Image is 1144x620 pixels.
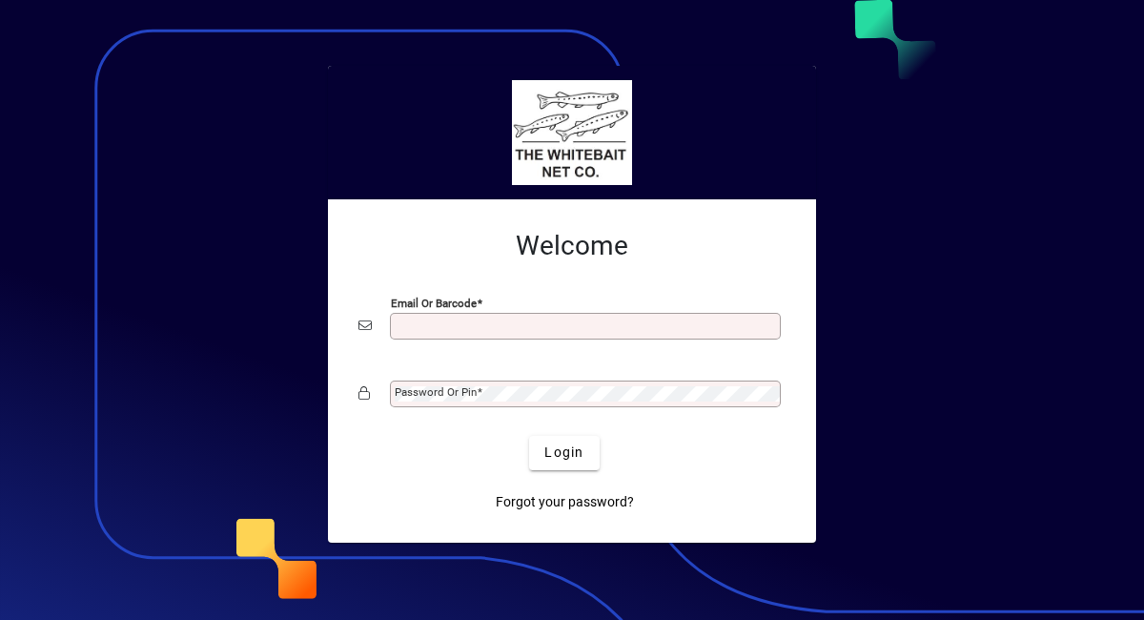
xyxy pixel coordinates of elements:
a: Forgot your password? [488,486,642,520]
span: Login [544,443,583,463]
button: Login [529,436,599,470]
span: Forgot your password? [496,492,634,512]
mat-label: Password or Pin [395,385,477,399]
mat-label: Email or Barcode [391,296,477,309]
h2: Welcome [358,230,786,262]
